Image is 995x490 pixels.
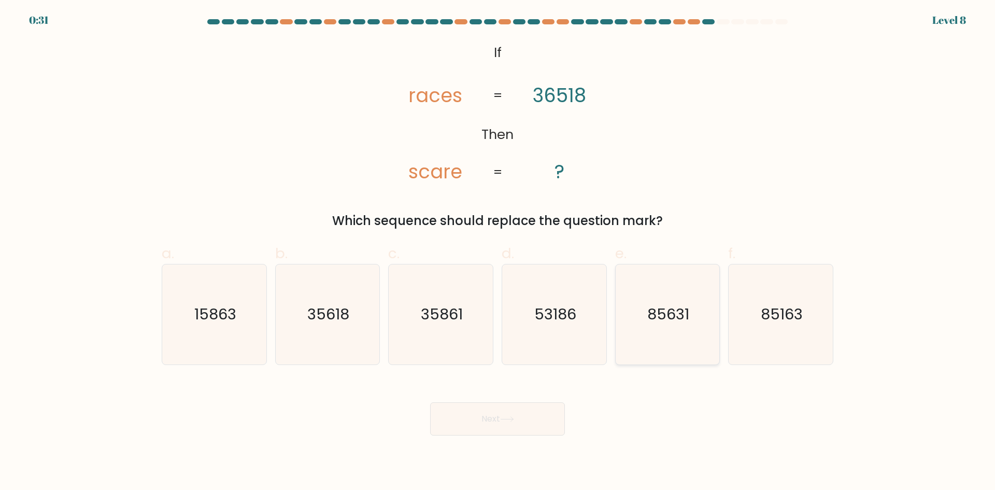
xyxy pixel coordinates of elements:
[275,243,288,263] span: b.
[932,12,966,28] div: Level 8
[162,243,174,263] span: a.
[494,43,502,62] tspan: If
[533,82,586,109] tspan: 36518
[378,39,617,187] svg: @import url('[URL][DOMAIN_NAME]);
[194,304,236,325] text: 15863
[408,82,462,109] tspan: races
[761,304,803,325] text: 85163
[481,125,514,144] tspan: Then
[502,243,514,263] span: d.
[615,243,627,263] span: e.
[168,212,827,230] div: Which sequence should replace the question mark?
[29,12,49,28] div: 0:31
[493,163,503,181] tspan: =
[307,304,349,325] text: 35618
[647,304,689,325] text: 85631
[493,87,503,105] tspan: =
[555,158,564,185] tspan: ?
[388,243,400,263] span: c.
[728,243,735,263] span: f.
[534,304,576,325] text: 53186
[421,304,463,325] text: 35861
[430,402,565,436] button: Next
[408,158,462,185] tspan: scare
